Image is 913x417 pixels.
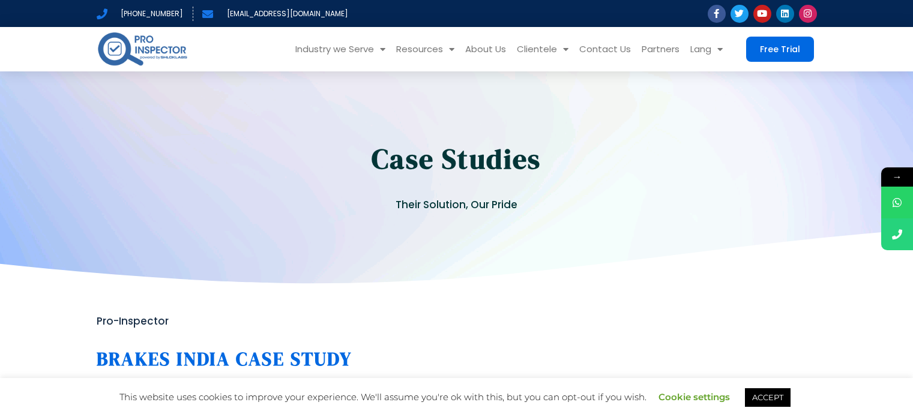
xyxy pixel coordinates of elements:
span: [EMAIL_ADDRESS][DOMAIN_NAME] [224,7,348,21]
a: Industry we Serve [290,27,391,71]
a: Contact Us [574,27,636,71]
span: Free Trial [760,45,800,53]
a: Resources [391,27,460,71]
h1: Case Studies [103,136,811,182]
a: Free Trial [746,37,814,62]
a: Cookie settings [658,391,730,403]
span: [PHONE_NUMBER] [118,7,183,21]
img: pro-inspector-logo [97,30,188,68]
a: Clientele [511,27,574,71]
span: This website uses cookies to improve your experience. We'll assume you're ok with this, but you c... [119,391,794,403]
h1: BRAKES INDIA CASE STUDY [97,343,817,375]
div: Their Solution, Our Pride [103,194,811,215]
a: About Us [460,27,511,71]
h3: Pro-Inspector [97,311,817,331]
a: Partners [636,27,685,71]
a: ACCEPT [745,388,791,407]
a: [EMAIL_ADDRESS][DOMAIN_NAME] [202,7,348,21]
a: Lang [685,27,728,71]
span: → [881,167,913,187]
nav: Menu [207,27,728,71]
